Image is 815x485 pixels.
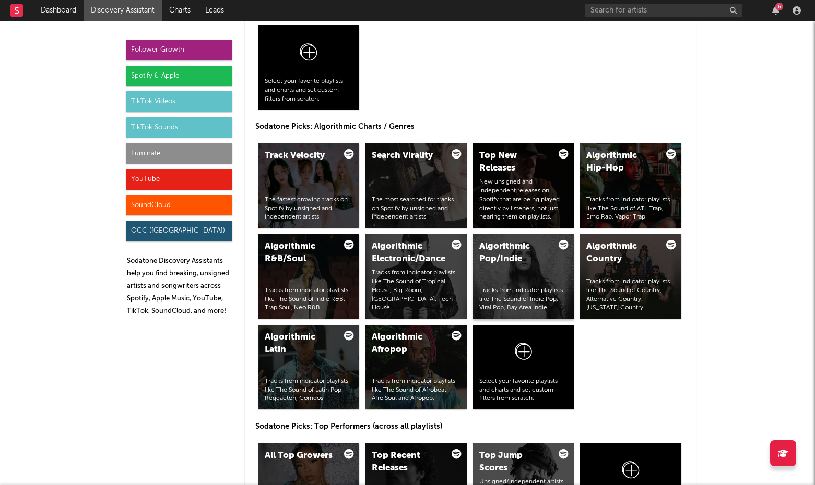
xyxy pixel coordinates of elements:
[265,331,336,356] div: Algorithmic Latin
[775,3,783,10] div: 6
[372,269,460,312] div: Tracks from indicator playlists like The Sound of Tropical House, Big Room, [GEOGRAPHIC_DATA], Te...
[365,234,467,319] a: Algorithmic Electronic/DanceTracks from indicator playlists like The Sound of Tropical House, Big...
[126,169,232,190] div: YouTube
[473,143,574,228] a: Top New ReleasesNew unsigned and independent releases on Spotify that are being played directly b...
[258,25,360,110] a: Select your favorite playlists and charts and set custom filters from scratch.
[372,150,443,162] div: Search Virality
[585,4,742,17] input: Search for artists
[586,196,675,222] div: Tracks from indicator playlists like The Sound of ATL Trap, Emo Rap, Vapor Trap
[255,120,686,133] p: Sodatone Picks: Algorithmic Charts / Genres
[372,377,460,403] div: Tracks from indicator playlists like The Sound of Afrobeat, Afro Soul and Afropop.
[265,286,353,312] div: Tracks from indicator playlists like The Sound of Indie R&B, Trap Soul, Neo R&B
[265,377,353,403] div: Tracks from indicator playlists like The Sound of Latin Pop, Reggaeton, Corridos.
[258,325,360,409] a: Algorithmic LatinTracks from indicator playlists like The Sound of Latin Pop, Reggaeton, Corridos.
[479,240,550,265] div: Algorithmic Pop/Indie
[586,150,657,175] div: Algorithmic Hip-Hop
[479,450,550,475] div: Top Jump Scores
[479,286,568,312] div: Tracks from indicator playlists like The Sound of Indie Pop, Viral Pop, Bay Area Indie
[126,117,232,138] div: TikTok Sounds
[479,150,550,175] div: Top New Releases
[372,240,443,265] div: Algorithmic Electronic/Dance
[258,234,360,319] a: Algorithmic R&B/SoulTracks from indicator playlists like The Sound of Indie R&B, Trap Soul, Neo R&B
[265,196,353,222] div: The fastest growing tracks on Spotify by unsigned and independent artists.
[265,77,353,103] div: Select your favorite playlists and charts and set custom filters from scratch.
[586,240,657,265] div: Algorithmic Country
[126,221,232,241] div: OCC ([GEOGRAPHIC_DATA])
[126,195,232,216] div: SoundCloud
[372,331,443,356] div: Algorithmic Afropop
[479,178,568,222] div: New unsigned and independent releases on Spotify that are being played directly by listeners, not...
[126,66,232,87] div: Spotify & Apple
[127,255,232,318] p: Sodatone Discovery Assistants help you find breaking, unsigned artists and songwriters across Spo...
[265,450,336,462] div: All Top Growers
[586,277,675,312] div: Tracks from indicator playlists like The Sound of Country, Alternative Country, [US_STATE] Country.
[258,143,360,228] a: Track VelocityThe fastest growing tracks on Spotify by unsigned and independent artists.
[479,377,568,403] div: Select your favorite playlists and charts and set custom filters from scratch.
[772,6,779,15] button: 6
[372,196,460,222] div: The most searched for tracks on Spotify by unsigned and independent artists.
[473,234,574,319] a: Algorithmic Pop/IndieTracks from indicator playlists like The Sound of Indie Pop, Viral Pop, Bay ...
[255,420,686,433] p: Sodatone Picks: Top Performers (across all playlists)
[126,91,232,112] div: TikTok Videos
[473,325,574,409] a: Select your favorite playlists and charts and set custom filters from scratch.
[372,450,443,475] div: Top Recent Releases
[265,240,336,265] div: Algorithmic R&B/Soul
[365,325,467,409] a: Algorithmic AfropopTracks from indicator playlists like The Sound of Afrobeat, Afro Soul and Afro...
[580,143,681,228] a: Algorithmic Hip-HopTracks from indicator playlists like The Sound of ATL Trap, Emo Rap, Vapor Trap
[126,143,232,164] div: Luminate
[365,143,467,228] a: Search ViralityThe most searched for tracks on Spotify by unsigned and independent artists.
[126,40,232,60] div: Follower Growth
[265,150,336,162] div: Track Velocity
[580,234,681,319] a: Algorithmic CountryTracks from indicator playlists like The Sound of Country, Alternative Country...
